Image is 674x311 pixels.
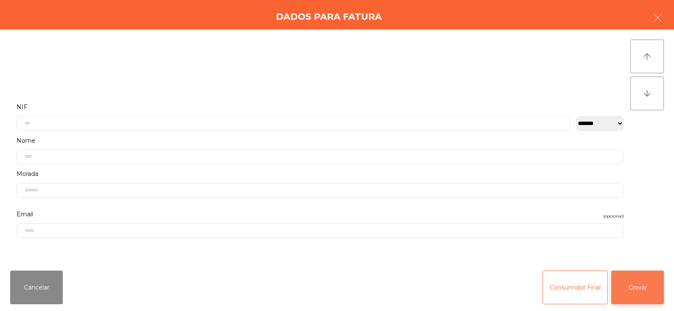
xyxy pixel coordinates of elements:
span: Email [16,209,33,220]
span: Morada [16,168,38,180]
span: (opcional) [603,212,624,220]
span: Nome [16,135,35,146]
button: arrow_upward [630,40,664,73]
i: arrow_upward [642,51,652,61]
button: Consumidor Final [543,271,608,304]
button: Cancelar [10,271,63,304]
span: NIF [16,101,27,113]
h4: Dados para Fatura [276,11,382,23]
button: Gravar [611,271,664,304]
button: arrow_downward [630,77,664,110]
i: arrow_downward [642,88,652,98]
